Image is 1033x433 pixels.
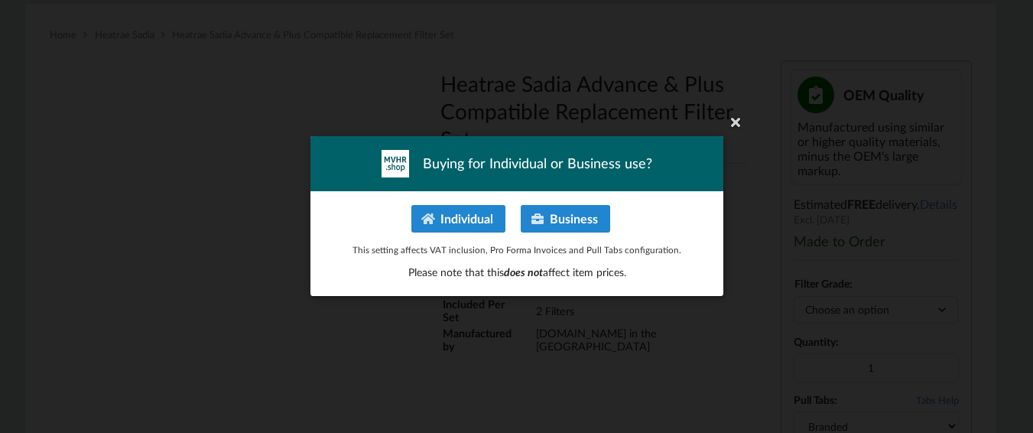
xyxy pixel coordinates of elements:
p: This setting affects VAT inclusion, Pro Forma Invoices and Pull Tabs configuration. [326,243,707,256]
p: Please note that this affect item prices. [326,265,707,281]
span: Buying for Individual or Business use? [423,155,652,174]
button: Business [521,205,610,233]
button: Individual [411,205,505,233]
span: does not [503,266,542,279]
img: mvhr-inverted.png [382,150,409,177]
